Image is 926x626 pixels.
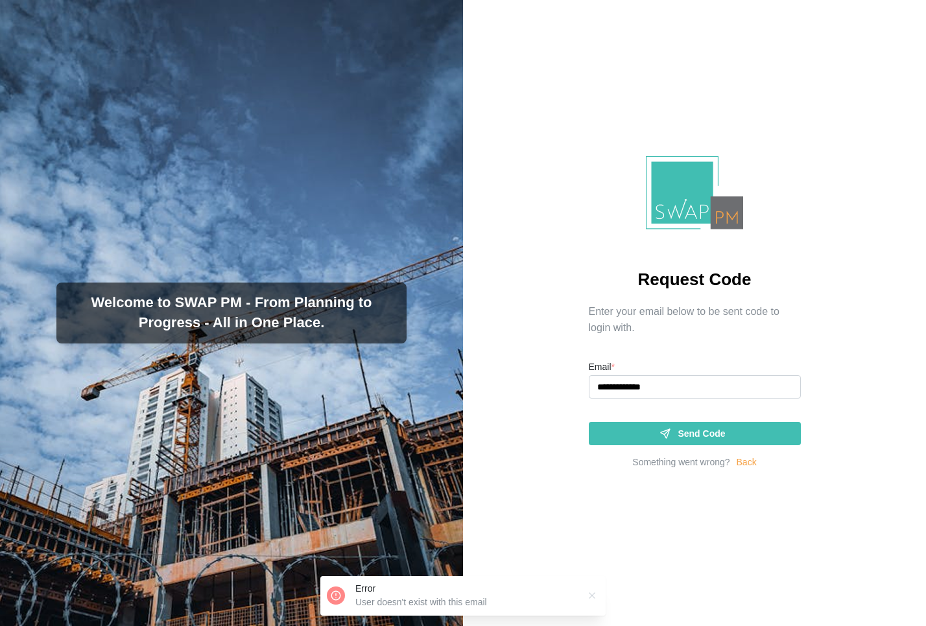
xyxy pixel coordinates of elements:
div: Error [355,583,578,596]
label: Email [589,360,615,375]
div: Something went wrong? [632,456,730,470]
h3: Welcome to SWAP PM - From Planning to Progress - All in One Place. [67,293,396,333]
img: Logo [646,156,743,229]
a: Back [737,456,757,470]
h2: Request Code [638,268,752,291]
div: User doesn't exist with this email [355,596,578,609]
span: Send Code [678,423,725,445]
button: Send Code [589,422,801,445]
div: Enter your email below to be sent code to login with. [589,304,801,336]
